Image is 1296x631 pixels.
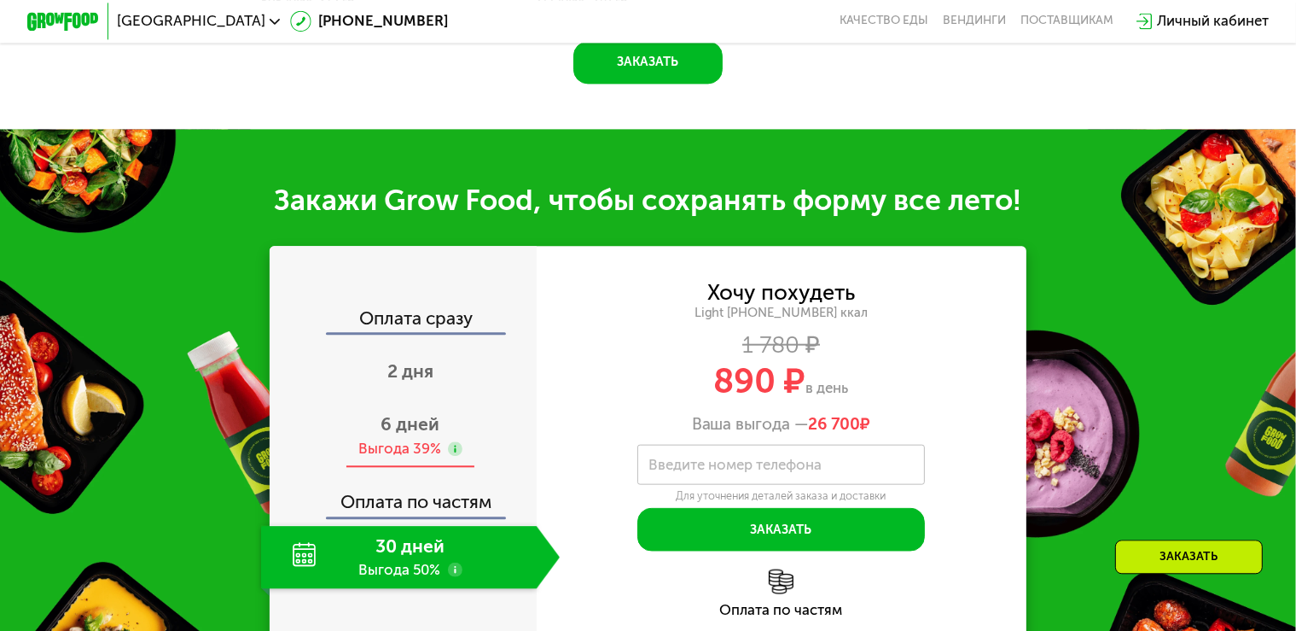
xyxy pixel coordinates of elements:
[1157,10,1269,32] div: Личный кабинет
[809,413,861,433] span: 26 700
[537,334,1026,353] div: 1 780 ₽
[637,507,926,551] button: Заказать
[707,282,855,301] div: Хочу похудеть
[1020,14,1113,28] div: поставщикам
[573,41,723,85] button: Заказать
[809,413,871,433] span: ₽
[714,359,806,400] span: 890 ₽
[943,14,1006,28] a: Вендинги
[769,569,794,594] img: l6xcnZfty9opOoJh.png
[537,413,1026,433] div: Ваша выгода —
[387,360,433,382] span: 2 дня
[537,602,1026,616] div: Оплата по частям
[537,304,1026,320] div: Light [PHONE_NUMBER] ккал
[649,459,822,470] label: Введите номер телефона
[290,10,449,32] a: [PHONE_NUMBER]
[272,309,537,332] div: Оплата сразу
[840,14,928,28] a: Качество еды
[806,378,849,395] span: в день
[1115,540,1263,574] div: Заказать
[358,439,441,459] div: Выгода 39%
[637,488,926,502] div: Для уточнения деталей заказа и доставки
[272,475,537,517] div: Оплата по частям
[117,14,265,28] span: [GEOGRAPHIC_DATA]
[381,413,440,435] span: 6 дней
